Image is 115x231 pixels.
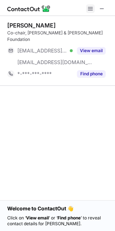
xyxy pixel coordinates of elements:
[17,59,93,66] span: [EMAIL_ADDRESS][DOMAIN_NAME]
[26,215,49,220] strong: View email
[77,47,106,54] button: Reveal Button
[7,205,108,212] h1: Welcome to ContactOut 👋
[77,70,106,77] button: Reveal Button
[7,30,111,43] div: Co-chair, [PERSON_NAME] & [PERSON_NAME] Foundation
[7,215,108,227] p: Click on ‘ ’ or ‘ ’ to reveal contact details for [PERSON_NAME].
[17,47,67,54] span: [EMAIL_ADDRESS][DOMAIN_NAME]
[57,215,81,220] strong: Find phone
[7,22,56,29] div: [PERSON_NAME]
[7,4,51,13] img: ContactOut v5.3.10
